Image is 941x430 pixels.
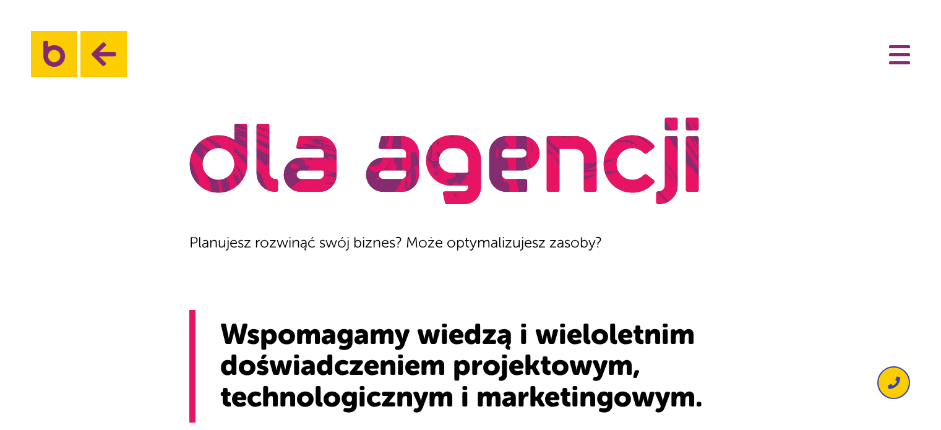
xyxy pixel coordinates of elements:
p: Planujesz rozwinąć swój biznes? Może optymalizujesz zasoby? [189,233,752,254]
img: Powrót [80,31,127,77]
p: Wspomagamy wiedzą i wieloletnim doświadczeniem projektowym, technologicznym i marketingowym. [208,319,728,413]
img: Dla agencji [189,118,752,204]
img: Brandoo Group [31,31,77,77]
button: Navigation [889,45,910,64]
